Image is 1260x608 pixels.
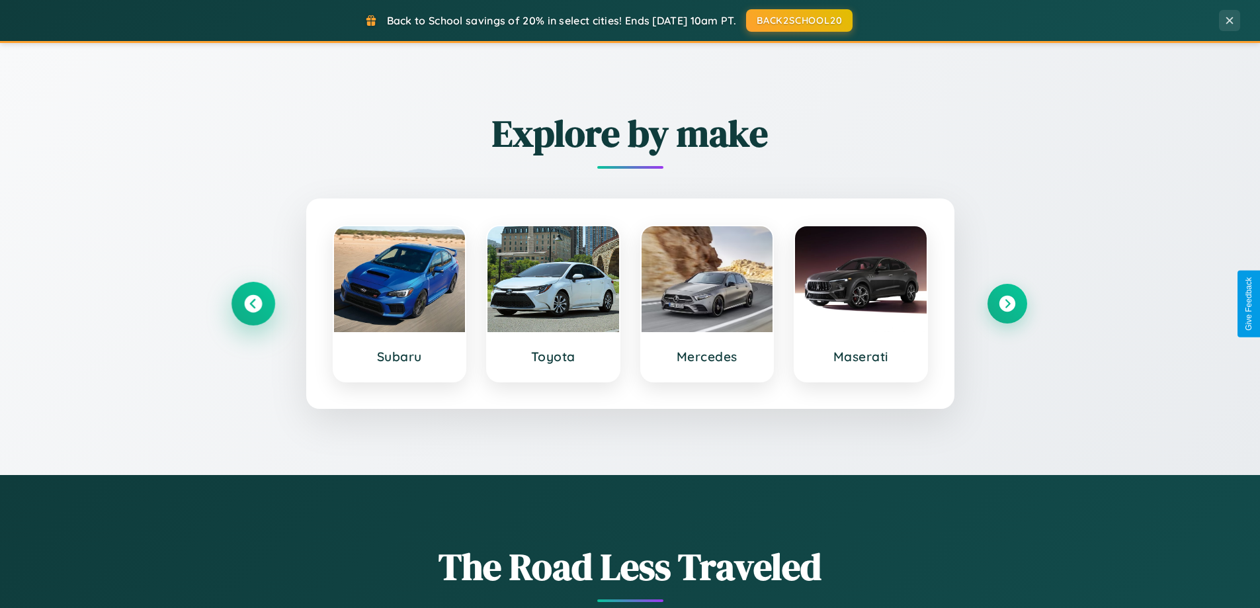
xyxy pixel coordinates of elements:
[501,349,606,365] h3: Toyota
[233,541,1027,592] h1: The Road Less Traveled
[233,108,1027,159] h2: Explore by make
[655,349,760,365] h3: Mercedes
[387,14,736,27] span: Back to School savings of 20% in select cities! Ends [DATE] 10am PT.
[808,349,913,365] h3: Maserati
[347,349,452,365] h3: Subaru
[746,9,853,32] button: BACK2SCHOOL20
[1244,277,1253,331] div: Give Feedback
